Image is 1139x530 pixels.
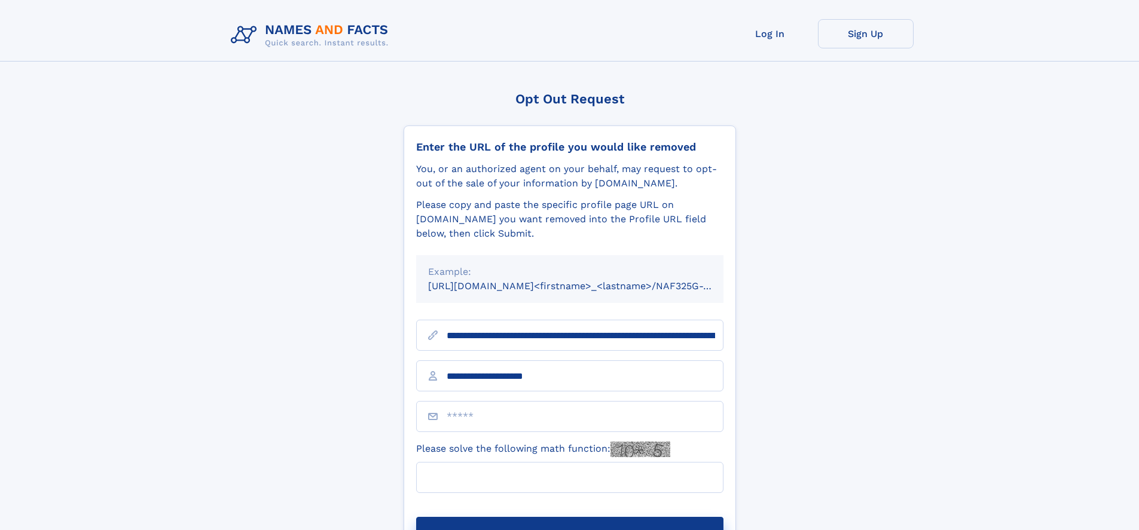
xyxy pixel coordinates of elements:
[404,91,736,106] div: Opt Out Request
[416,162,723,191] div: You, or an authorized agent on your behalf, may request to opt-out of the sale of your informatio...
[226,19,398,51] img: Logo Names and Facts
[428,265,712,279] div: Example:
[722,19,818,48] a: Log In
[416,442,670,457] label: Please solve the following math function:
[416,140,723,154] div: Enter the URL of the profile you would like removed
[416,198,723,241] div: Please copy and paste the specific profile page URL on [DOMAIN_NAME] you want removed into the Pr...
[428,280,746,292] small: [URL][DOMAIN_NAME]<firstname>_<lastname>/NAF325G-xxxxxxxx
[818,19,914,48] a: Sign Up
